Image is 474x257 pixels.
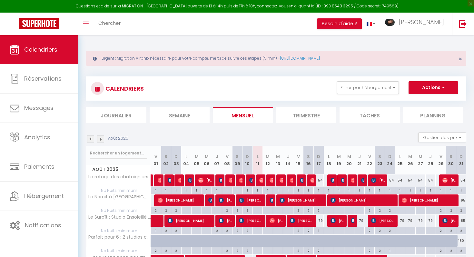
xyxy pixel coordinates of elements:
[270,194,273,206] span: [PERSON_NAME]
[375,187,385,193] div: 1
[94,13,125,35] a: Chercher
[303,146,314,174] th: 16
[337,81,399,94] button: Filtrer par hébergement
[385,146,395,174] th: 24
[242,146,253,174] th: 10
[368,153,371,160] abbr: V
[263,146,273,174] th: 12
[192,187,202,193] div: 1
[365,207,375,213] div: 2
[242,247,252,253] div: 2
[202,187,212,193] div: 1
[270,174,273,186] span: [PERSON_NAME]
[415,174,426,186] div: 54
[405,174,416,186] div: 54
[426,187,436,193] div: 1
[399,153,401,160] abbr: L
[442,214,456,227] span: [PERSON_NAME]
[405,215,416,227] div: 79
[24,74,62,83] span: Réservations
[385,227,395,233] div: 2
[259,174,263,186] span: [PERSON_NAME]
[354,146,365,174] th: 21
[161,207,171,213] div: 2
[90,147,147,159] input: Rechercher un logement...
[239,214,263,227] span: [PERSON_NAME]
[151,247,161,253] div: 2
[385,187,395,193] div: 1
[283,146,293,174] th: 14
[24,192,64,200] span: Hébergement
[151,146,161,174] th: 01
[365,187,375,193] div: 1
[87,215,152,220] span: Le Suroît : Studio Ensoleillé Vue Quais
[459,56,462,62] button: Close
[219,174,222,186] span: PELE MICHEL
[174,153,178,160] abbr: D
[273,187,283,193] div: 1
[242,207,252,213] div: 2
[212,187,222,193] div: 1
[395,146,405,174] th: 25
[168,214,212,227] span: [PERSON_NAME]
[290,214,314,227] span: [PERSON_NAME]
[324,146,334,174] th: 18
[447,230,474,257] iframe: LiveChat chat widget
[239,194,263,206] span: [PERSON_NAME]
[219,214,232,227] span: [PERSON_NAME]
[456,227,466,233] div: 2
[375,227,385,233] div: 2
[331,194,396,206] span: [PERSON_NAME]
[195,153,199,160] abbr: M
[182,187,192,193] div: 1
[289,3,315,9] a: en cliquant ici
[198,174,212,186] span: [PERSON_NAME]
[87,235,152,240] span: Parfait pour 6 : 2 studios côte à côte à [GEOGRAPHIC_DATA]
[86,247,151,254] span: Nb Nuits minimum
[232,187,242,193] div: 1
[334,146,344,174] th: 19
[314,174,324,186] div: 54
[222,227,232,233] div: 2
[280,194,324,206] span: [PERSON_NAME]
[86,51,466,66] div: Urgent : Migration Airbnb nécessaire pour votre compte, merci de suivre ces étapes (5 min) -
[161,247,171,253] div: 2
[408,153,412,160] abbr: M
[395,187,405,193] div: 1
[459,55,462,63] span: ×
[24,133,50,141] span: Analytics
[257,153,259,160] abbr: L
[426,174,436,186] div: 54
[242,187,252,193] div: 1
[86,227,151,234] span: Nb Nuits minimum
[151,207,161,213] div: 2
[436,247,446,253] div: 2
[317,153,320,160] abbr: D
[354,187,364,193] div: 1
[185,153,187,160] abbr: L
[293,146,303,174] th: 15
[273,146,283,174] th: 13
[161,227,171,233] div: 2
[293,227,303,233] div: 2
[385,207,395,213] div: 2
[303,227,313,233] div: 2
[415,215,426,227] div: 79
[375,207,385,213] div: 2
[104,81,144,96] h3: CALENDRIERS
[380,13,452,35] a: ... [PERSON_NAME]
[419,153,422,160] abbr: M
[249,174,253,186] span: [PERSON_NAME]
[344,187,354,193] div: 1
[171,247,181,253] div: 2
[459,20,467,28] img: logout
[351,174,354,186] span: [PERSON_NAME]
[385,174,395,186] div: 54
[293,247,303,253] div: 2
[158,194,202,206] span: [PERSON_NAME]
[290,174,293,186] span: [PERSON_NAME]
[86,187,151,194] span: Nb Nuits minimum
[340,107,400,123] li: Tâches
[161,146,171,174] th: 02
[239,174,242,186] span: [PERSON_NAME]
